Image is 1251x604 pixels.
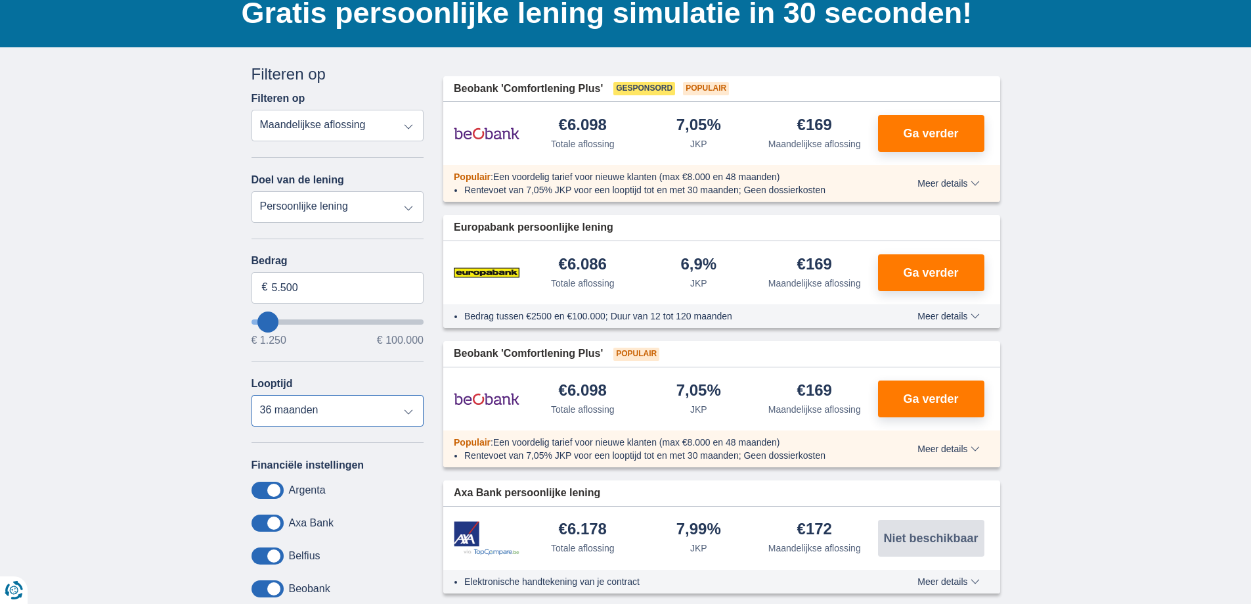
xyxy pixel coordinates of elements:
[559,521,607,539] div: €6.178
[878,115,984,152] button: Ga verder
[252,63,424,85] div: Filteren op
[768,542,861,555] div: Maandelijkse aflossing
[454,172,491,182] span: Populair
[559,256,607,274] div: €6.086
[559,117,607,135] div: €6.098
[680,256,716,274] div: 6,9%
[917,179,979,188] span: Meer details
[252,93,305,105] label: Filteren op
[690,137,707,151] div: JKP
[878,381,984,417] button: Ga verder
[454,521,519,556] img: product.pl.alt Axa Bank
[917,577,979,586] span: Meer details
[676,117,721,135] div: 7,05%
[676,383,721,400] div: 7,05%
[454,256,519,289] img: product.pl.alt Europabank
[252,335,286,346] span: € 1.250
[917,312,979,321] span: Meer details
[690,277,707,290] div: JKP
[464,183,869,197] li: Rentevoet van 7,05% JKP voor een looptijd tot en met 30 maanden; Geen dossierkosten
[454,81,603,97] span: Beobank 'Comfortlening Plus'
[797,117,832,135] div: €169
[289,517,334,529] label: Axa Bank
[683,82,729,95] span: Populair
[454,346,603,361] span: Beobank 'Comfortlening Plus'
[377,335,424,346] span: € 100.000
[613,82,675,95] span: Gesponsord
[797,521,832,539] div: €172
[676,521,721,539] div: 7,99%
[454,220,613,235] span: Europabank persoonlijke lening
[454,437,491,448] span: Populair
[454,383,519,415] img: product.pl.alt Beobank
[903,393,958,405] span: Ga verder
[252,378,293,390] label: Looptijd
[559,383,607,400] div: €6.098
[262,280,268,295] span: €
[690,542,707,555] div: JKP
[493,172,780,182] span: Een voordelig tarief voor nieuwe klanten (max €8.000 en 48 maanden)
[551,403,615,416] div: Totale aflossing
[903,128,958,139] span: Ga verder
[917,444,979,453] span: Meer details
[908,576,989,587] button: Meer details
[613,348,659,361] span: Populair
[690,403,707,416] div: JKP
[252,319,424,325] input: wantToBorrow
[878,254,984,291] button: Ga verder
[464,449,869,462] li: Rentevoet van 7,05% JKP voor een looptijd tot en met 30 maanden; Geen dossierkosten
[551,137,615,151] div: Totale aflossing
[768,277,861,290] div: Maandelijkse aflossing
[551,277,615,290] div: Totale aflossing
[797,256,832,274] div: €169
[797,383,832,400] div: €169
[454,486,600,501] span: Axa Bank persoonlijke lening
[908,311,989,321] button: Meer details
[878,520,984,557] button: Niet beschikbaar
[289,583,330,595] label: Beobank
[903,267,958,279] span: Ga verder
[493,437,780,448] span: Een voordelig tarief voor nieuwe klanten (max €8.000 en 48 maanden)
[551,542,615,555] div: Totale aflossing
[768,403,861,416] div: Maandelijkse aflossing
[443,436,880,449] div: :
[289,550,320,562] label: Belfius
[443,170,880,183] div: :
[464,310,869,323] li: Bedrag tussen €2500 en €100.000; Duur van 12 tot 120 maanden
[883,532,978,544] span: Niet beschikbaar
[768,137,861,151] div: Maandelijkse aflossing
[464,575,869,588] li: Elektronische handtekening van je contract
[908,178,989,189] button: Meer details
[252,255,424,267] label: Bedrag
[908,444,989,454] button: Meer details
[252,459,364,471] label: Financiële instellingen
[289,484,326,496] label: Argenta
[454,117,519,150] img: product.pl.alt Beobank
[252,174,344,186] label: Doel van de lening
